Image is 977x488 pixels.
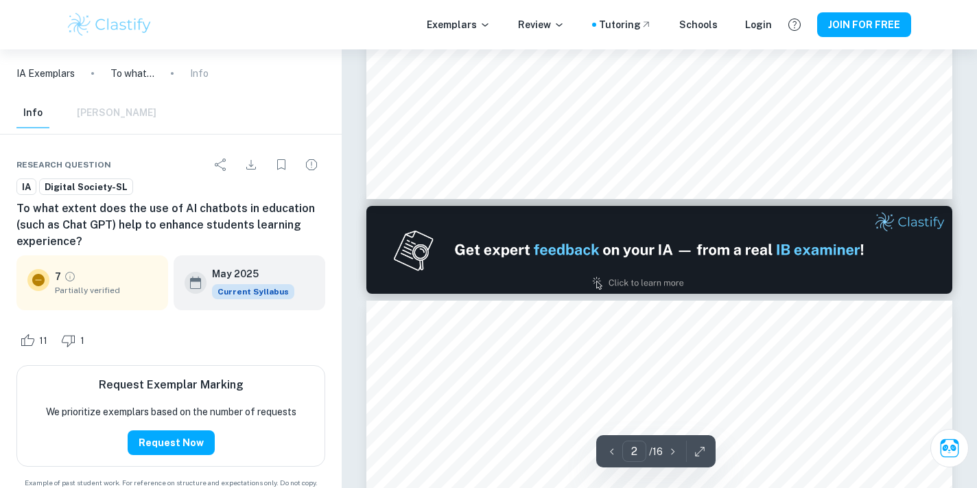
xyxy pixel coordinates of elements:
[599,17,652,32] a: Tutoring
[32,334,55,348] span: 11
[679,17,718,32] a: Schools
[17,181,36,194] span: IA
[58,329,92,351] div: Dislike
[40,181,132,194] span: Digital Society-SL
[783,13,806,36] button: Help and Feedback
[16,159,111,171] span: Research question
[268,151,295,178] div: Bookmark
[427,17,491,32] p: Exemplars
[207,151,235,178] div: Share
[66,11,153,38] img: Clastify logo
[128,430,215,455] button: Request Now
[212,284,294,299] span: Current Syllabus
[39,178,133,196] a: Digital Society-SL
[16,178,36,196] a: IA
[16,200,325,250] h6: To what extent does the use of AI chatbots in education (such as Chat GPT) help to enhance studen...
[817,12,911,37] button: JOIN FOR FREE
[366,206,952,294] img: Ad
[73,334,92,348] span: 1
[55,284,157,297] span: Partially verified
[55,269,61,284] p: 7
[110,66,154,81] p: To what extent does the use of AI chatbots in education (such as Chat GPT) help to enhance studen...
[212,266,283,281] h6: May 2025
[190,66,209,81] p: Info
[16,478,325,488] span: Example of past student work. For reference on structure and expectations only. Do not copy.
[745,17,772,32] a: Login
[237,151,265,178] div: Download
[46,404,296,419] p: We prioritize exemplars based on the number of requests
[16,98,49,128] button: Info
[298,151,325,178] div: Report issue
[930,429,969,467] button: Ask Clai
[212,284,294,299] div: This exemplar is based on the current syllabus. Feel free to refer to it for inspiration/ideas wh...
[16,329,55,351] div: Like
[649,444,663,459] p: / 16
[99,377,244,393] h6: Request Exemplar Marking
[64,270,76,283] a: Grade partially verified
[16,66,75,81] a: IA Exemplars
[518,17,565,32] p: Review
